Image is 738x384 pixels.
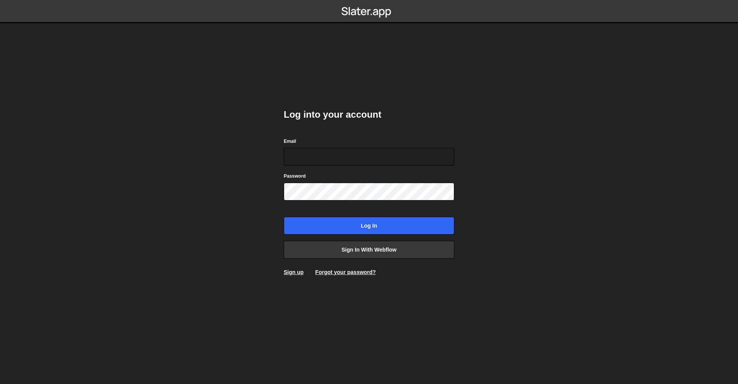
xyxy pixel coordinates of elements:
[284,269,303,275] a: Sign up
[315,269,376,275] a: Forgot your password?
[284,172,306,180] label: Password
[284,108,454,121] h2: Log into your account
[284,241,454,259] a: Sign in with Webflow
[284,217,454,235] input: Log in
[284,137,296,145] label: Email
